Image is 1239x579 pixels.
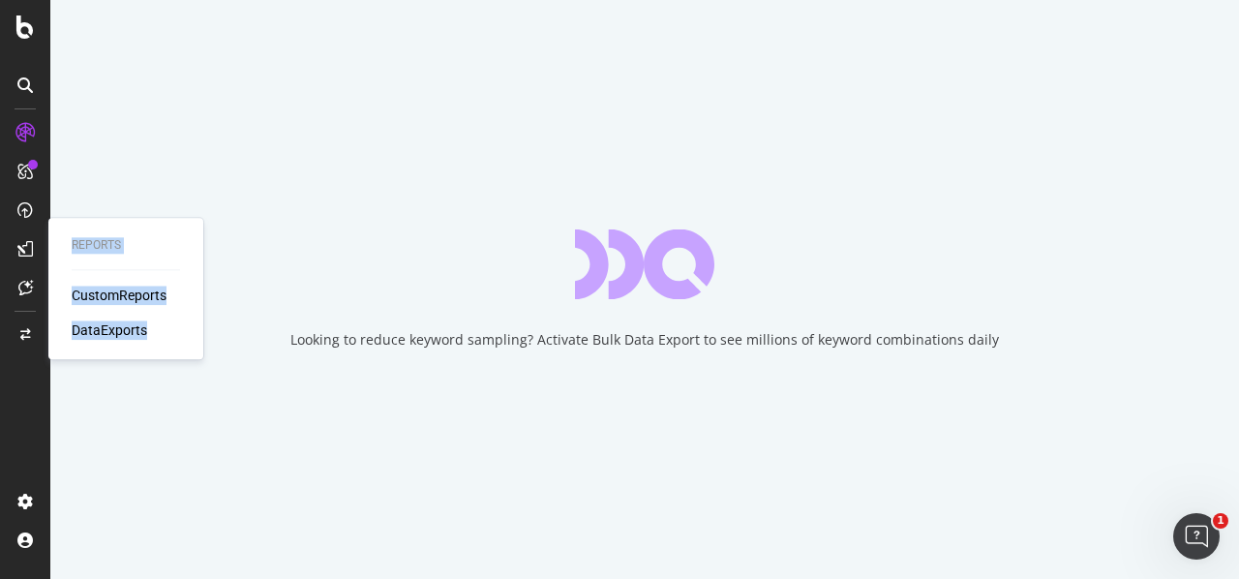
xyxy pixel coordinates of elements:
[72,237,180,254] div: Reports
[575,229,714,299] div: animation
[1173,513,1220,560] iframe: Intercom live chat
[290,330,999,350] div: Looking to reduce keyword sampling? Activate Bulk Data Export to see millions of keyword combinat...
[1213,513,1228,529] span: 1
[72,286,166,305] a: CustomReports
[72,320,147,340] a: DataExports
